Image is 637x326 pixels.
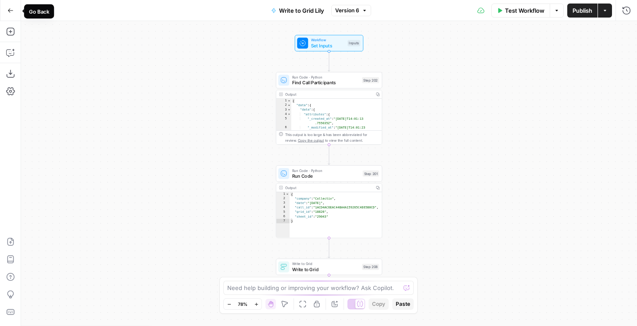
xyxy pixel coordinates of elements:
div: Step 202 [362,77,379,83]
span: Version 6 [335,7,359,14]
div: 2 [276,103,291,107]
span: Test Workflow [505,6,544,15]
span: Run Code · Python [292,168,360,173]
div: 5 [276,210,290,214]
button: Paste [392,298,414,310]
span: Paste [396,300,410,308]
span: Publish [573,6,592,15]
span: Toggle code folding, rows 1 through 7 [286,192,290,197]
span: Write to Grid [292,261,359,267]
span: Run Code [292,172,360,179]
button: Version 6 [331,5,371,16]
button: Test Workflow [491,4,550,18]
div: 1 [276,192,290,197]
div: Step 201 [363,170,379,176]
div: Run Code · PythonRun CodeStep 201Output{ "company":"Collectiv", "date":"[DATE]", "call_id":"1ACD4... [276,165,382,238]
div: 2 [276,197,290,201]
span: Copy the output [298,138,324,142]
div: Output [285,92,372,97]
span: Run Code · Python [292,75,359,80]
span: Find Call Participants [292,79,359,86]
div: Step 208 [362,264,379,270]
div: 4 [276,205,290,210]
div: 7 [276,219,290,223]
button: Copy [369,298,389,310]
div: 3 [276,201,290,205]
div: Run Code · PythonFind Call ParticipantsStep 202Output{ "data":{ "data":{ "attributes":{ "_created... [276,72,382,145]
span: Toggle code folding, rows 4 through 25 [287,112,291,117]
span: Copy [372,300,385,308]
g: Edge from start to step_202 [328,51,330,71]
span: Write to Grid [292,266,359,273]
button: Write to Grid Lily [266,4,329,18]
div: 6 [276,125,291,134]
div: 4 [276,112,291,117]
span: Set Inputs [311,42,345,49]
div: Inputs [347,40,360,46]
div: 5 [276,117,291,125]
div: Write to GridWrite to GridStep 208 [276,258,382,275]
button: Publish [567,4,598,18]
div: 1 [276,99,291,103]
div: 6 [276,215,290,219]
span: Toggle code folding, rows 3 through 26 [287,107,291,112]
div: 3 [276,107,291,112]
span: Workflow [311,37,345,43]
g: Edge from step_201 to step_208 [328,238,330,258]
span: Toggle code folding, rows 1 through 28 [287,99,291,103]
g: Edge from step_202 to step_201 [328,145,330,165]
div: Output [285,185,372,190]
span: Write to Grid Lily [279,6,324,15]
div: WorkflowSet InputsInputs [276,35,382,52]
span: 78% [238,301,247,308]
div: This output is too large & has been abbreviated for review. to view the full content. [285,132,379,143]
span: Toggle code folding, rows 2 through 27 [287,103,291,107]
